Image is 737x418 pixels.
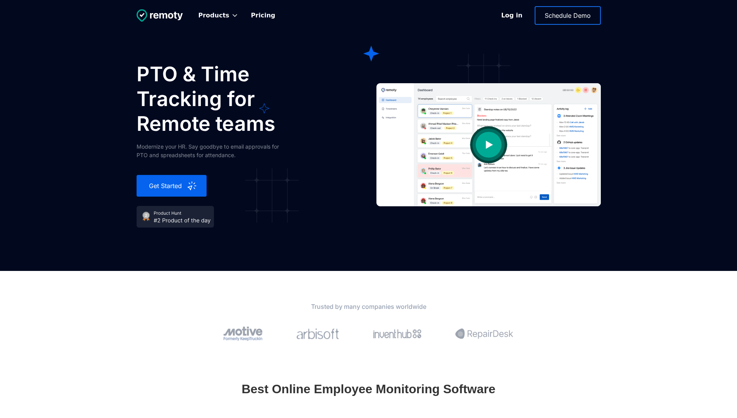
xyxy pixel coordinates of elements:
div: Products [192,7,245,24]
a: open lightbox [376,62,601,228]
img: 2020INC logo [455,328,513,339]
div: Get Started [146,181,186,190]
h2: Trusted by many companies worldwide [187,302,551,311]
h1: PTO & Time Tracking for Remote teams [137,62,330,136]
a: Pricing [245,7,282,24]
div: Log in [501,11,522,20]
h2: Best Online Employee Monitoring Software [241,382,495,396]
img: OE logo [373,329,421,338]
img: The Paak logo [296,328,339,339]
a: Get Started [137,175,207,197]
img: Untitled UI logotext [137,9,183,22]
a: Log in [494,7,530,24]
div: Modernize your HR. Say goodbye to email approvals for PTO and spreadsheets for attendance. [137,142,291,159]
div: Products [198,12,229,19]
img: Arise Health logo [224,327,262,341]
a: Schedule Demo [535,6,601,25]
